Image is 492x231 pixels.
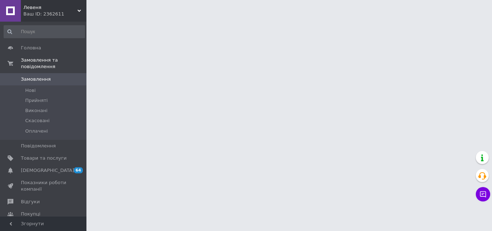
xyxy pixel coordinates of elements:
[21,45,41,51] span: Головна
[21,199,40,205] span: Відгуки
[21,179,67,192] span: Показники роботи компанії
[25,97,48,104] span: Прийняті
[25,128,48,134] span: Оплачені
[4,25,85,38] input: Пошук
[21,143,56,149] span: Повідомлення
[21,155,67,161] span: Товари та послуги
[23,11,86,17] div: Ваш ID: 2362611
[21,211,40,217] span: Покупці
[25,117,50,124] span: Скасовані
[21,76,51,83] span: Замовлення
[74,167,83,173] span: 64
[25,87,36,94] span: Нові
[476,187,490,201] button: Чат з покупцем
[21,57,86,70] span: Замовлення та повідомлення
[21,167,74,174] span: [DEMOGRAPHIC_DATA]
[23,4,77,11] span: Левеня
[25,107,48,114] span: Виконані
